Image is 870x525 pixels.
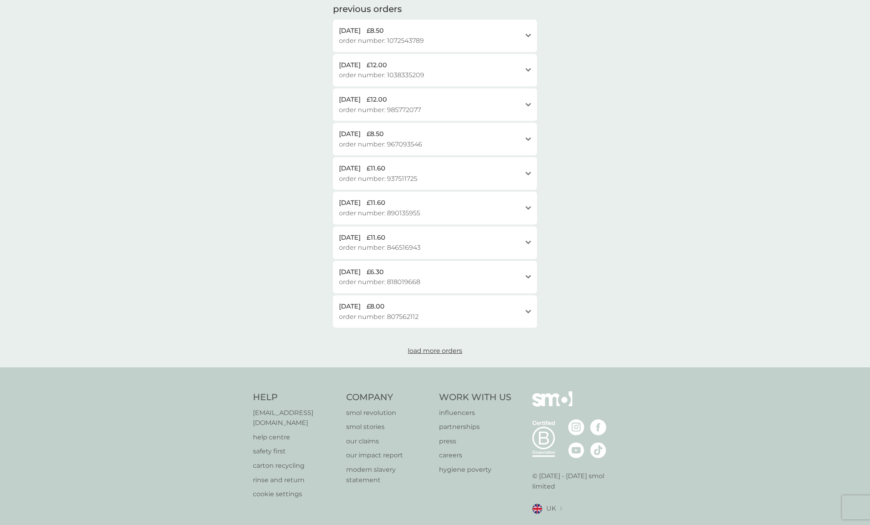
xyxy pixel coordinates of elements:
[439,450,511,461] a: careers
[346,436,431,447] a: our claims
[560,507,562,511] img: select a new location
[339,208,420,218] span: order number: 890135955
[532,391,572,419] img: smol
[339,312,419,322] span: order number: 807562112
[590,442,606,458] img: visit the smol Tiktok page
[532,471,617,491] p: © [DATE] - [DATE] smol limited
[339,232,361,243] span: [DATE]
[367,163,385,174] span: £11.60
[367,198,385,208] span: £11.60
[333,3,402,16] h2: previous orders
[339,129,361,139] span: [DATE]
[339,242,421,253] span: order number: 846516943
[339,26,361,36] span: [DATE]
[339,301,361,312] span: [DATE]
[346,465,431,485] a: modern slavery statement
[346,450,431,461] a: our impact report
[339,174,417,184] span: order number: 937511725
[339,36,424,46] span: order number: 1072543789
[339,70,424,80] span: order number: 1038335209
[339,277,420,287] span: order number: 818019668
[339,139,422,150] span: order number: 967093546
[439,422,511,432] a: partnerships
[253,446,338,457] a: safety first
[346,408,431,418] a: smol revolution
[532,504,542,514] img: UK flag
[367,60,387,70] span: £12.00
[568,419,584,435] img: visit the smol Instagram page
[439,391,511,404] h4: Work With Us
[339,94,361,105] span: [DATE]
[253,461,338,471] a: carton recycling
[367,94,387,105] span: £12.00
[367,232,385,243] span: £11.60
[339,105,421,115] span: order number: 985772077
[346,391,431,404] h4: Company
[568,442,584,458] img: visit the smol Youtube page
[367,129,384,139] span: £8.50
[253,475,338,485] a: rinse and return
[346,422,431,432] a: smol stories
[253,408,338,428] a: [EMAIL_ADDRESS][DOMAIN_NAME]
[339,60,361,70] span: [DATE]
[439,436,511,447] a: press
[367,26,384,36] span: £8.50
[253,489,338,499] a: cookie settings
[339,163,361,174] span: [DATE]
[375,346,495,356] button: load more orders
[339,267,361,277] span: [DATE]
[367,267,384,277] span: £6.30
[439,408,511,418] a: influencers
[253,432,338,443] a: help centre
[253,391,338,404] h4: Help
[408,347,462,355] span: load more orders
[339,198,361,208] span: [DATE]
[367,301,385,312] span: £8.00
[546,503,556,514] span: UK
[439,465,511,475] a: hygiene poverty
[590,419,606,435] img: visit the smol Facebook page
